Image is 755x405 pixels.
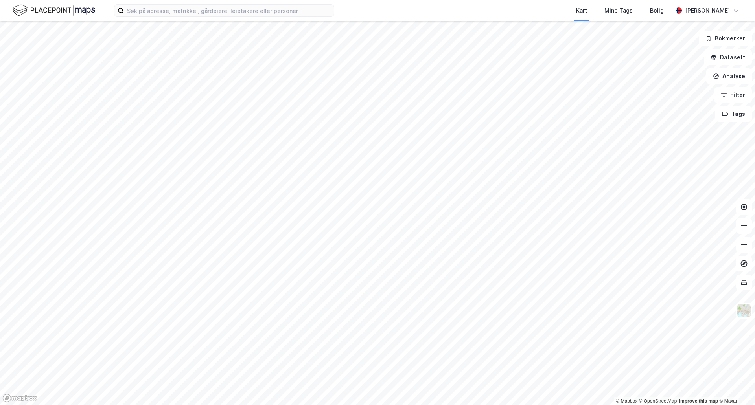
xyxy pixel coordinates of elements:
[2,394,37,403] a: Mapbox homepage
[13,4,95,17] img: logo.f888ab2527a4732fd821a326f86c7f29.svg
[699,31,752,46] button: Bokmerker
[716,367,755,405] div: Kontrollprogram for chat
[616,398,637,404] a: Mapbox
[124,5,334,16] input: Søk på adresse, matrikkel, gårdeiere, leietakere eller personer
[576,6,587,15] div: Kart
[604,6,633,15] div: Mine Tags
[716,367,755,405] iframe: Chat Widget
[679,398,718,404] a: Improve this map
[639,398,677,404] a: OpenStreetMap
[737,303,751,318] img: Z
[714,87,752,103] button: Filter
[650,6,664,15] div: Bolig
[706,68,752,84] button: Analyse
[715,106,752,122] button: Tags
[685,6,730,15] div: [PERSON_NAME]
[704,49,752,65] button: Datasett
